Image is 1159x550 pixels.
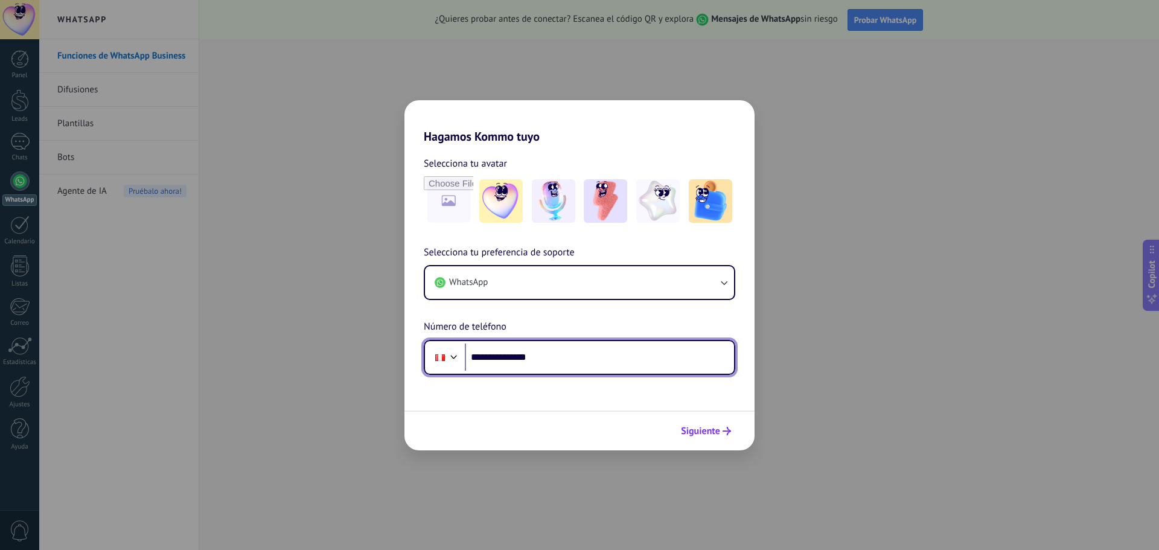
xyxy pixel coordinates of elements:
[479,179,523,223] img: -1.jpeg
[636,179,680,223] img: -4.jpeg
[532,179,575,223] img: -2.jpeg
[424,245,575,261] span: Selecciona tu preferencia de soporte
[681,427,720,435] span: Siguiente
[424,319,506,335] span: Número de teléfono
[429,345,452,370] div: Peru: + 51
[584,179,627,223] img: -3.jpeg
[689,179,732,223] img: -5.jpeg
[424,156,507,171] span: Selecciona tu avatar
[425,266,734,299] button: WhatsApp
[404,100,755,144] h2: Hagamos Kommo tuyo
[449,277,488,289] span: WhatsApp
[675,421,736,441] button: Siguiente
